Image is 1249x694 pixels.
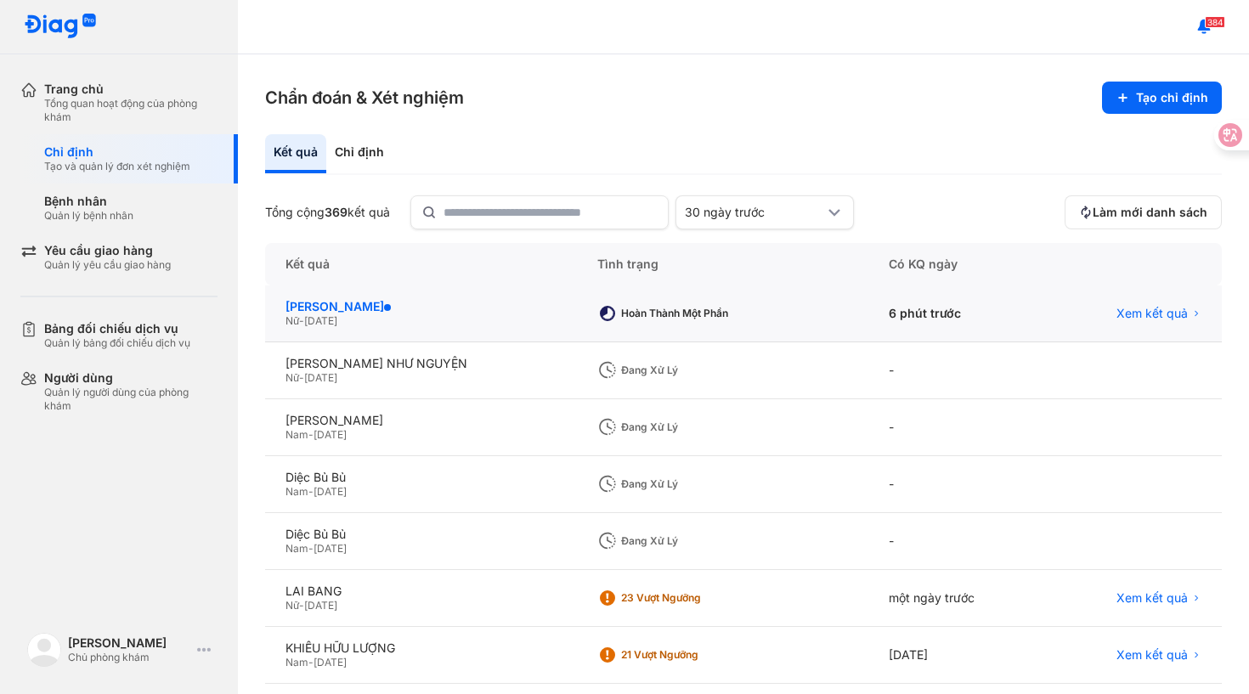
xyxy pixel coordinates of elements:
div: Quản lý người dùng của phòng khám [44,386,218,413]
div: Quản lý yêu cầu giao hàng [44,258,171,272]
span: - [299,371,304,384]
div: Đang xử lý [621,364,757,377]
span: - [299,599,304,612]
div: Chỉ định [326,134,393,173]
span: 384 [1205,16,1225,28]
div: 30 ngày trước [685,205,824,220]
div: Quản lý bảng đối chiếu dịch vụ [44,336,190,350]
span: Nữ [285,371,299,384]
span: - [308,656,314,669]
span: Nam [285,542,308,555]
div: Có KQ ngày [868,243,1046,285]
div: [PERSON_NAME] NHƯ NGUYỆN [285,356,557,371]
div: Đang xử lý [621,420,757,434]
div: Tổng quan hoạt động của phòng khám [44,97,218,124]
span: Nữ [285,314,299,327]
div: - [868,456,1046,513]
div: Đang xử lý [621,534,757,548]
div: Quản lý bệnh nhân [44,209,133,223]
span: Nam [285,656,308,669]
div: Diệc Bủ Bủ [285,527,557,542]
span: [DATE] [314,656,347,669]
img: logo [24,14,97,40]
span: - [308,542,314,555]
span: - [308,485,314,498]
div: LAI BANG [285,584,557,599]
span: - [299,314,304,327]
button: Tạo chỉ định [1102,82,1222,114]
div: Kết quả [265,134,326,173]
button: Làm mới danh sách [1065,195,1222,229]
span: - [308,428,314,441]
div: Tổng cộng kết quả [265,205,390,220]
div: Trang chủ [44,82,218,97]
div: Yêu cầu giao hàng [44,243,171,258]
span: Nam [285,428,308,441]
span: [DATE] [304,599,337,612]
div: [PERSON_NAME] [285,299,557,314]
div: [PERSON_NAME] [68,635,190,651]
div: Bảng đối chiếu dịch vụ [44,321,190,336]
h3: Chẩn đoán & Xét nghiệm [265,86,464,110]
div: [DATE] [868,627,1046,684]
div: 6 phút trước [868,285,1046,342]
div: [PERSON_NAME] [285,413,557,428]
span: [DATE] [314,428,347,441]
div: - [868,342,1046,399]
div: Tạo và quản lý đơn xét nghiệm [44,160,190,173]
div: Chỉ định [44,144,190,160]
span: Xem kết quả [1116,647,1188,663]
div: một ngày trước [868,570,1046,627]
div: Tình trạng [577,243,868,285]
div: Đang xử lý [621,477,757,491]
div: Kết quả [265,243,577,285]
div: KHIẾU HỮU LƯỢNG [285,640,557,656]
div: 21 Vượt ngưỡng [621,648,757,662]
span: [DATE] [304,314,337,327]
span: Xem kết quả [1116,590,1188,606]
div: 23 Vượt ngưỡng [621,591,757,605]
span: Làm mới danh sách [1093,205,1207,220]
span: [DATE] [314,485,347,498]
div: Bệnh nhân [44,194,133,209]
span: [DATE] [314,542,347,555]
span: [DATE] [304,371,337,384]
div: Chủ phòng khám [68,651,190,664]
span: Nữ [285,599,299,612]
span: 369 [325,205,348,219]
div: Hoàn thành một phần [621,307,757,320]
div: Diệc Bủ Bủ [285,470,557,485]
div: - [868,513,1046,570]
div: Người dùng [44,370,218,386]
img: logo [27,633,61,667]
span: Xem kết quả [1116,306,1188,321]
span: Nam [285,485,308,498]
div: - [868,399,1046,456]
